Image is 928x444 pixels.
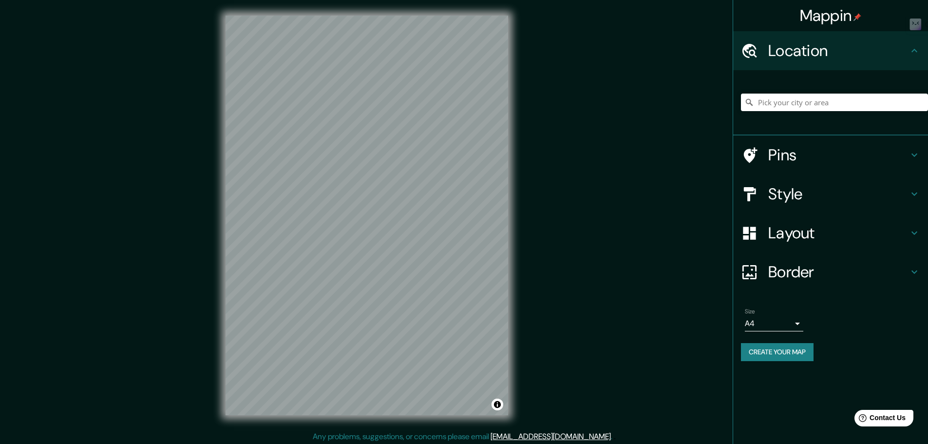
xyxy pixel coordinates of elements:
[733,31,928,70] div: Location
[745,308,755,316] label: Size
[800,6,862,25] h4: Mappin
[733,174,928,213] div: Style
[745,316,803,331] div: A4
[741,343,814,361] button: Create your map
[768,41,909,60] h4: Location
[313,431,612,443] p: Any problems, suggestions, or concerns please email .
[614,431,616,443] div: .
[768,184,909,204] h4: Style
[733,213,928,252] div: Layout
[741,94,928,111] input: Pick your city or area
[733,135,928,174] div: Pins
[612,431,614,443] div: .
[768,145,909,165] h4: Pins
[492,399,503,410] button: Toggle attribution
[768,262,909,282] h4: Border
[768,223,909,243] h4: Layout
[733,252,928,291] div: Border
[853,13,861,21] img: pin-icon.png
[491,431,611,442] a: [EMAIL_ADDRESS][DOMAIN_NAME]
[841,406,917,433] iframe: Help widget launcher
[226,16,508,415] canvas: Map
